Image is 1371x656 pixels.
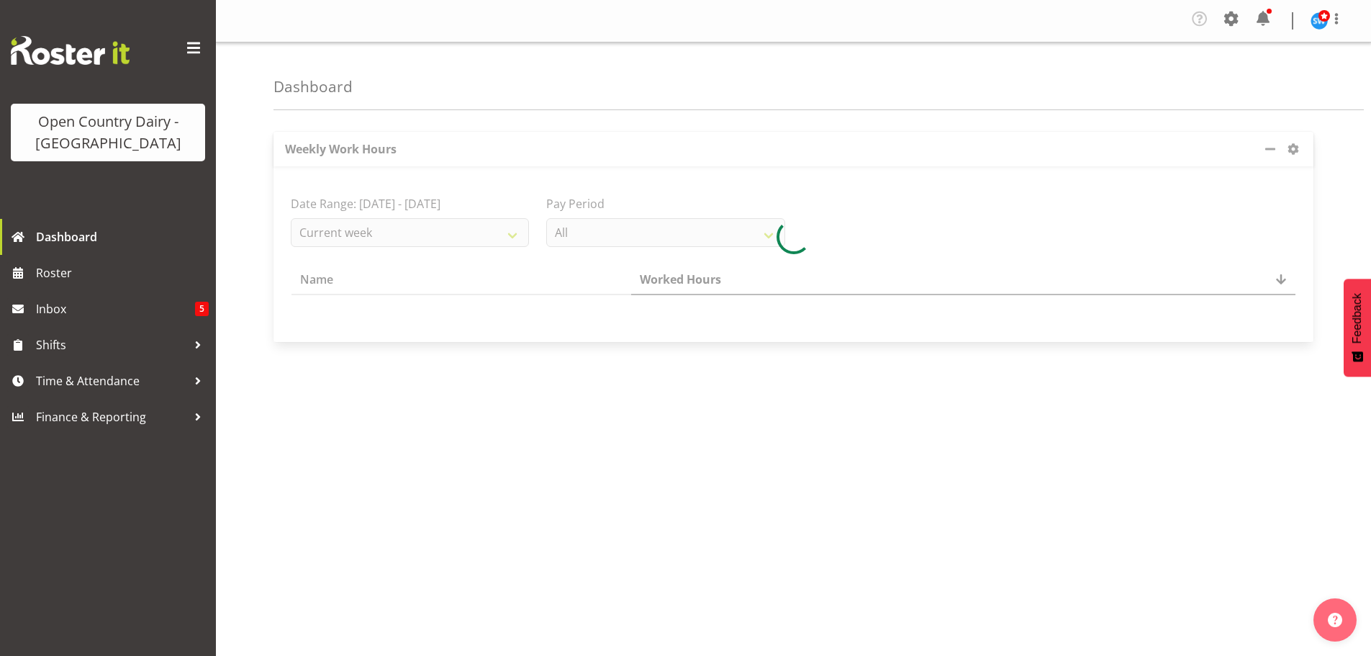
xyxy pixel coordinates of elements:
span: Roster [36,262,209,284]
span: Finance & Reporting [36,406,187,428]
span: 5 [195,302,209,316]
span: Dashboard [36,226,209,248]
span: Time & Attendance [36,370,187,392]
span: Inbox [36,298,195,320]
img: Rosterit website logo [11,36,130,65]
img: help-xxl-2.png [1328,613,1342,627]
img: steve-webb7510.jpg [1311,12,1328,30]
span: Shifts [36,334,187,356]
span: Feedback [1351,293,1364,343]
div: Open Country Dairy - [GEOGRAPHIC_DATA] [25,111,191,154]
h4: Dashboard [273,78,353,95]
button: Feedback - Show survey [1344,279,1371,377]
